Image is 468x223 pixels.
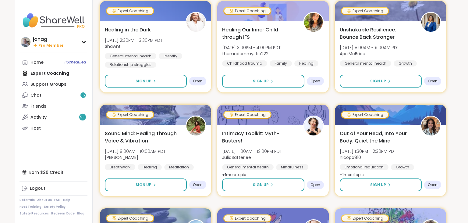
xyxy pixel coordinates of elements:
[44,205,66,209] a: Safety Policy
[136,182,151,188] span: Sign Up
[19,205,41,209] a: Host Training
[30,81,66,88] div: Support Groups
[105,37,162,43] span: [DATE] 2:30PM - 3:30PM PDT
[105,26,151,34] span: Healing in the Dark
[51,211,75,216] a: Redeem Code
[19,198,35,202] a: Referrals
[294,60,318,67] div: Healing
[340,164,388,170] div: Emotional regulation
[105,178,187,191] button: Sign Up
[193,79,203,84] span: Open
[370,182,386,188] span: Sign Up
[105,53,156,59] div: General mental health
[33,36,64,43] div: janag
[222,45,281,51] span: [DATE] 3:00PM - 4:00PM PDT
[270,60,292,67] div: Family
[222,130,296,145] span: Intimacy Toolkit: Myth-Busters!
[340,75,422,88] button: Sign Up
[394,60,417,67] div: Growth
[136,78,151,84] span: Sign Up
[222,60,267,67] div: Childhood trauma
[428,182,438,187] span: Open
[193,182,203,187] span: Open
[30,114,47,120] div: Activity
[224,112,271,118] div: Expert Coaching
[253,182,269,188] span: Sign Up
[224,8,271,14] div: Expert Coaching
[63,198,70,202] a: Help
[105,43,122,49] b: Shawnti
[253,78,269,84] span: Sign Up
[340,60,391,67] div: General mental health
[222,26,296,41] span: Healing Our Inner Child through IFS
[186,117,205,135] img: Joana_Ayala
[164,164,194,170] div: Meditation
[19,57,87,68] a: Home11Scheduled
[222,148,282,154] span: [DATE] 11:00AM - 12:00PM PDT
[222,75,304,88] button: Sign Up
[19,211,49,216] a: Safety Resources
[340,45,399,51] span: [DATE] 8:00AM - 9:00AM PDT
[340,148,396,154] span: [DATE] 1:30PM - 2:30PM PDT
[342,215,388,221] div: Expert Coaching
[138,164,162,170] div: Healing
[224,215,271,221] div: Expert Coaching
[391,164,414,170] div: Growth
[105,164,135,170] div: Breathwork
[340,178,422,191] button: Sign Up
[105,148,165,154] span: [DATE] 9:00AM - 10:00AM PDT
[222,178,304,191] button: Sign Up
[30,92,41,99] div: Chat
[19,10,87,31] img: ShareWell Nav Logo
[340,154,361,160] b: nicopa810
[428,79,438,84] span: Open
[105,62,156,68] div: Relationship struggles
[340,130,414,145] span: Out of Your Head, Into Your Body: Quiet the Mind
[340,51,365,57] b: AprilMcBride
[304,117,323,135] img: JuliaSatterlee
[107,8,153,14] div: Expert Coaching
[105,130,179,145] span: Sound Mind: Healing Through Voice & Vibration
[304,13,323,32] img: themodernmystic222
[276,164,308,170] div: Mindfulness
[19,112,87,123] a: Activity9+
[54,198,61,202] a: FAQ
[107,112,153,118] div: Expert Coaching
[30,59,44,66] div: Home
[105,75,187,88] button: Sign Up
[64,60,86,65] span: 11 Scheduled
[159,53,182,59] div: Identity
[421,13,440,32] img: AprilMcBride
[310,182,320,187] span: Open
[80,115,85,120] span: 9 +
[21,37,30,47] img: janag
[105,154,138,160] b: [PERSON_NAME]
[186,13,205,32] img: Shawnti
[421,117,440,135] img: nicopa810
[77,211,84,216] a: Blog
[19,79,87,90] a: Support Groups
[310,79,320,84] span: Open
[19,123,87,134] a: Host
[19,90,87,101] a: Chat15
[340,26,414,41] span: Unshakable Resilience: Bounce Back Stronger
[37,198,52,202] a: About Us
[370,78,386,84] span: Sign Up
[222,154,251,160] b: JuliaSatterlee
[30,125,41,131] div: Host
[19,101,87,112] a: Friends
[222,51,268,57] b: themodernmystic222
[19,183,87,194] a: Logout
[38,43,64,48] span: Pro Member
[342,112,388,118] div: Expert Coaching
[30,185,45,192] div: Logout
[107,215,153,221] div: Expert Coaching
[81,93,85,98] span: 15
[342,8,388,14] div: Expert Coaching
[19,167,87,178] div: Earn $20 Credit
[30,103,46,110] div: Friends
[222,164,274,170] div: General mental health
